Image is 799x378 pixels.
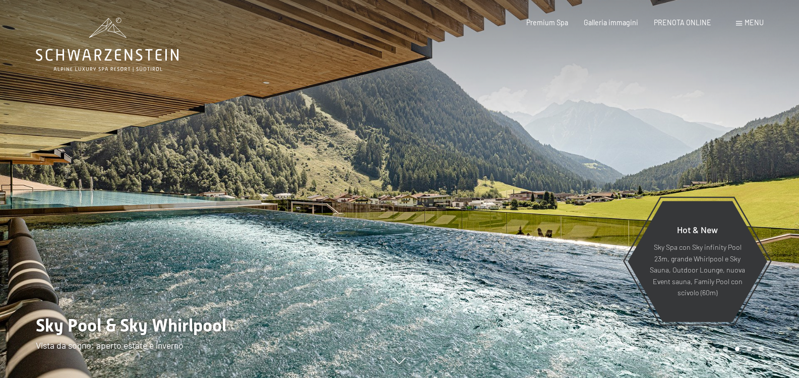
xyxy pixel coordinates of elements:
div: Carousel Page 5 [723,347,728,352]
span: Hot & New [677,224,718,235]
a: Hot & New Sky Spa con Sky infinity Pool 23m, grande Whirlpool e Sky Sauna, Outdoor Lounge, nuova ... [627,200,768,322]
div: Carousel Page 4 [711,347,716,352]
a: Galleria immagini [584,18,638,27]
div: Carousel Pagination [671,347,763,352]
div: Carousel Page 2 [687,347,692,352]
a: Premium Spa [526,18,568,27]
p: Sky Spa con Sky infinity Pool 23m, grande Whirlpool e Sky Sauna, Outdoor Lounge, nuova Event saun... [649,242,746,299]
span: Menu [745,18,764,27]
div: Carousel Page 1 [675,347,680,352]
div: Carousel Page 3 [699,347,704,352]
div: Carousel Page 7 [747,347,752,352]
div: Carousel Page 6 (Current Slide) [735,347,740,352]
div: Carousel Page 8 [759,347,764,352]
a: PRENOTA ONLINE [654,18,711,27]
